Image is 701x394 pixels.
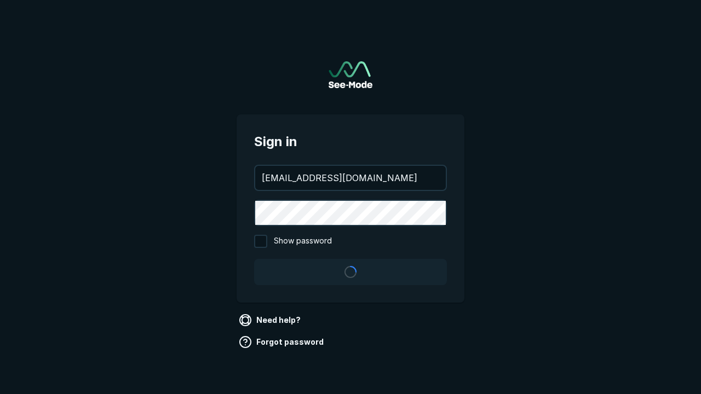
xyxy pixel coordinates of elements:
img: See-Mode Logo [329,61,372,88]
span: Show password [274,235,332,248]
input: your@email.com [255,166,446,190]
a: Need help? [237,311,305,329]
a: Go to sign in [329,61,372,88]
a: Forgot password [237,333,328,351]
span: Sign in [254,132,447,152]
